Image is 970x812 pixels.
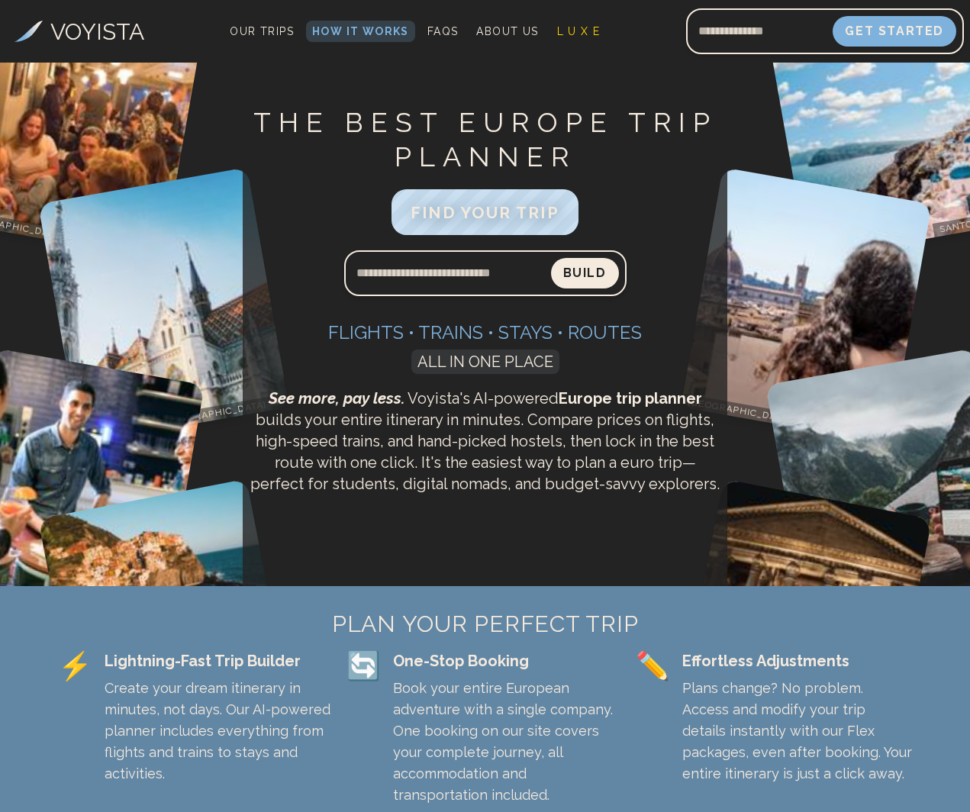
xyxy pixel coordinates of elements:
[50,14,144,49] h3: VOYISTA
[392,189,578,235] button: FIND YOUR TRIP
[681,167,932,443] img: Florence
[393,650,624,672] div: One-Stop Booking
[551,21,607,42] a: L U X E
[393,678,624,806] p: Book your entire European adventure with a single company. One booking on our site covers your co...
[682,650,913,672] div: Effortless Adjustments
[249,388,722,495] p: Voyista's AI-powered builds your entire itinerary in minutes. Compare prices on flights, high-spe...
[15,14,144,49] a: VOYISTA
[306,21,415,42] a: How It Works
[427,25,459,37] span: FAQs
[105,650,335,672] div: Lightning-Fast Trip Builder
[557,25,601,37] span: L U X E
[411,350,559,374] span: ALL IN ONE PLACE
[686,13,833,50] input: Email address
[470,21,544,42] a: About Us
[269,389,404,408] span: See more, pay less.
[105,678,335,785] p: Create your dream itinerary in minutes, not days. Our AI-powered planner includes everything from...
[38,167,289,443] img: Budapest
[411,203,559,222] span: FIND YOUR TRIP
[15,21,43,42] img: Voyista Logo
[559,389,702,408] strong: Europe trip planner
[230,25,294,37] span: Our Trips
[249,321,722,345] h3: Flights • Trains • Stays • Routes
[636,650,670,681] span: ✏️
[58,650,92,681] span: ⚡
[346,650,381,681] span: 🔄
[421,21,465,42] a: FAQs
[344,255,551,292] input: Search query
[249,105,722,174] h1: THE BEST EUROPE TRIP PLANNER
[312,25,409,37] span: How It Works
[224,21,300,42] a: Our Trips
[833,16,956,47] button: Get Started
[682,678,913,785] p: Plans change? No problem. Access and modify your trip details instantly with our Flex packages, e...
[476,25,538,37] span: About Us
[551,258,619,288] button: Build
[392,207,578,221] a: FIND YOUR TRIP
[58,611,913,638] h2: PLAN YOUR PERFECT TRIP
